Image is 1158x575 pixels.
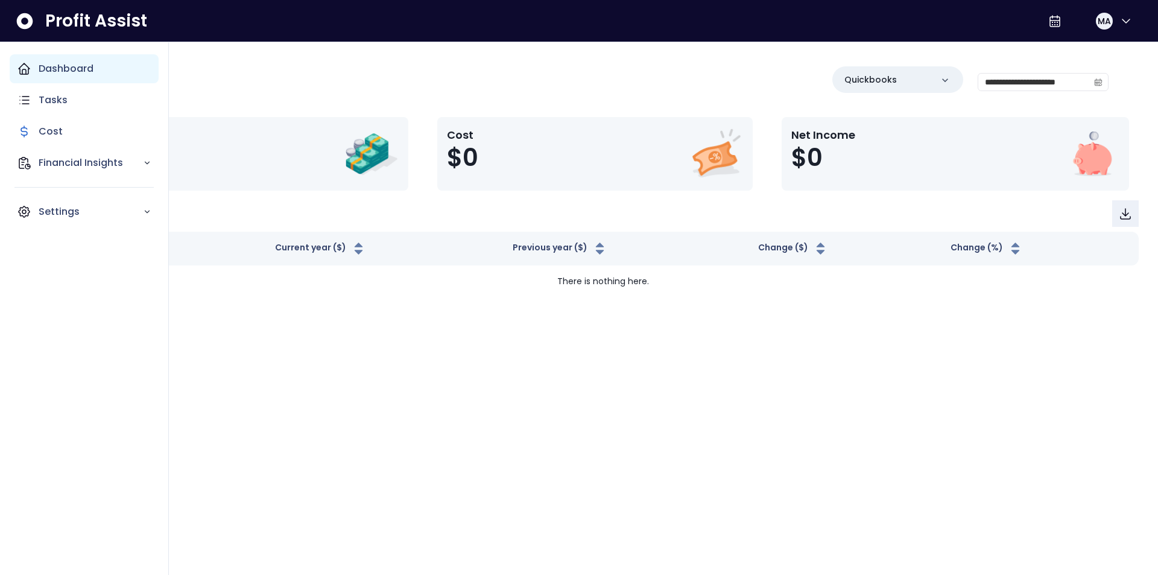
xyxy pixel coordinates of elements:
button: Previous year ($) [513,241,607,256]
p: Financial Insights [39,156,143,170]
td: There is nothing here. [68,265,1139,297]
p: Quickbooks [844,74,897,86]
span: Profit Assist [45,10,147,32]
button: Change (%) [951,241,1023,256]
span: MA [1098,15,1111,27]
button: Current year ($) [275,241,366,256]
img: Cost [689,127,743,181]
p: Tasks [39,93,68,107]
span: $0 [447,143,478,172]
svg: calendar [1094,78,1103,86]
p: Dashboard [39,62,93,76]
p: Cost [447,127,478,143]
img: Net Income [1065,127,1119,181]
span: $0 [791,143,823,172]
img: Revenue [344,127,399,181]
button: Change ($) [758,241,828,256]
p: Cost [39,124,63,139]
p: Net Income [791,127,855,143]
button: Download [1112,200,1139,227]
p: Settings [39,205,143,219]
